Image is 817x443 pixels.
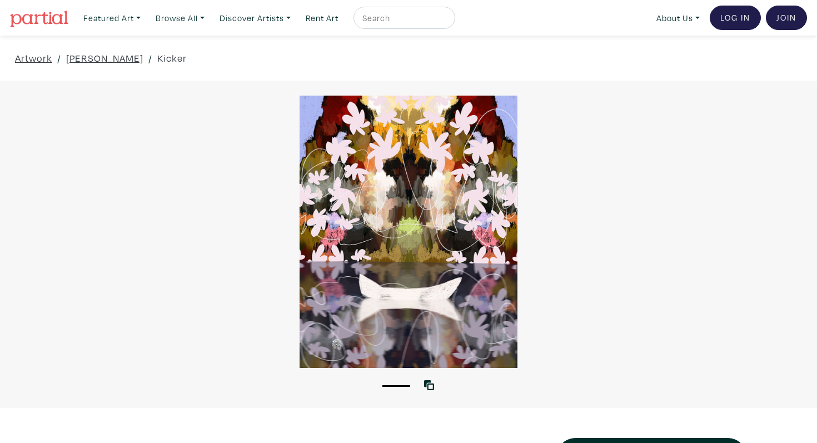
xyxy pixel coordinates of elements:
a: Featured Art [78,7,146,29]
a: Join [766,6,807,30]
span: / [57,51,61,66]
a: Log In [710,6,761,30]
a: Rent Art [301,7,343,29]
a: Kicker [157,51,187,66]
a: [PERSON_NAME] [66,51,143,66]
a: About Us [651,7,705,29]
input: Search [361,11,445,25]
button: 1 of 1 [382,385,410,387]
a: Artwork [15,51,52,66]
a: Discover Artists [215,7,296,29]
a: Browse All [151,7,210,29]
span: / [148,51,152,66]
